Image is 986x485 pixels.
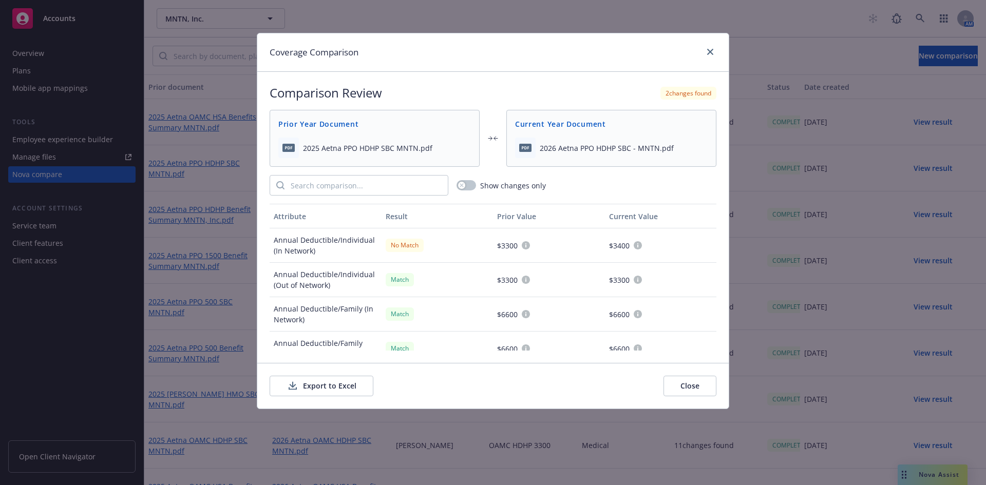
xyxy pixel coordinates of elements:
span: $6600 [609,309,630,320]
div: Match [386,273,414,286]
input: Search comparison... [285,176,448,195]
div: Current Value [609,211,713,222]
span: 2025 Aetna PPO HDHP SBC MNTN.pdf [303,143,432,153]
span: $3400 [609,240,630,251]
div: Match [386,342,414,355]
span: $6600 [609,343,630,354]
span: Show changes only [480,180,546,191]
button: Close [663,376,716,396]
button: Current Value [605,204,717,228]
div: Annual Deductible/Family (Out of Network) [270,332,382,366]
div: Result [386,211,489,222]
div: Annual Deductible/Individual (Out of Network) [270,263,382,297]
span: $3300 [497,240,518,251]
a: close [704,46,716,58]
span: $6600 [497,309,518,320]
div: No Match [386,239,424,251]
svg: Search [276,181,285,189]
span: Prior Year Document [278,119,471,129]
div: Annual Deductible/Family (In Network) [270,297,382,332]
h1: Coverage Comparison [270,46,358,59]
span: Current Year Document [515,119,708,129]
span: 2026 Aetna PPO HDHP SBC - MNTN.pdf [540,143,674,153]
span: $3300 [609,275,630,285]
button: Result [382,204,494,228]
button: Export to Excel [270,376,373,396]
div: Match [386,307,414,320]
h2: Comparison Review [270,84,382,102]
div: 2 changes found [660,87,716,100]
span: $6600 [497,343,518,354]
div: Prior Value [497,211,601,222]
button: Attribute [270,204,382,228]
div: Annual Deductible/Individual (In Network) [270,228,382,263]
span: $3300 [497,275,518,285]
div: Attribute [274,211,377,222]
button: Prior Value [493,204,605,228]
